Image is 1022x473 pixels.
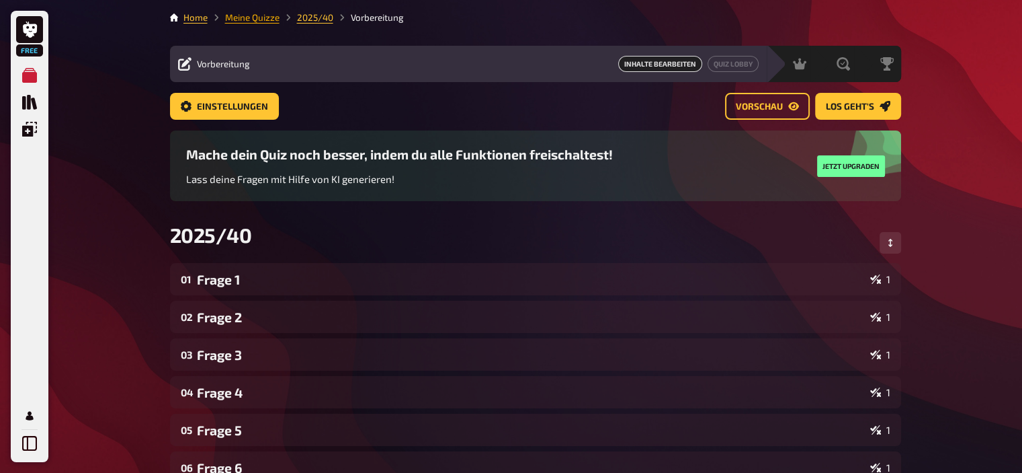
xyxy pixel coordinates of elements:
div: 03 [181,349,191,361]
button: Los geht's [815,93,901,120]
div: 05 [181,424,191,436]
button: Quiz Lobby [708,56,759,72]
div: 1 [870,387,890,398]
a: Home [183,12,208,23]
a: Quiz Sammlung [16,89,43,116]
div: 01 [181,273,191,285]
button: Jetzt upgraden [817,155,885,177]
button: Vorschau [725,93,810,120]
button: Reihenfolge anpassen [880,232,901,254]
div: 1 [870,462,890,473]
div: 1 [870,425,890,435]
a: Meine Quizze [16,62,43,89]
div: Frage 1 [197,272,865,287]
span: Vorschau [736,102,783,112]
a: Profil [16,402,43,429]
div: 1 [870,312,890,322]
li: 2025/40 [280,11,333,24]
span: Lass deine Fragen mit Hilfe von KI generieren! [186,173,394,185]
div: 02 [181,311,191,323]
a: 2025/40 [297,12,333,23]
a: Inhalte Bearbeiten [618,56,702,72]
span: 2025/40 [170,223,252,247]
div: 1 [870,349,890,360]
div: Frage 3 [197,347,865,363]
span: Vorbereitung [197,59,250,69]
span: Los geht's [826,102,874,112]
span: Einstellungen [197,102,268,112]
div: 04 [181,386,191,398]
h3: Mache dein Quiz noch besser, indem du alle Funktionen freischaltest! [186,147,613,162]
div: Frage 4 [197,385,865,400]
div: Frage 5 [197,423,865,438]
button: Einstellungen [170,93,279,120]
li: Vorbereitung [333,11,404,24]
a: Meine Quizze [225,12,280,23]
div: Frage 2 [197,310,865,325]
a: Einblendungen [16,116,43,143]
li: Meine Quizze [208,11,280,24]
span: Free [17,46,42,54]
div: 1 [870,274,890,285]
li: Home [183,11,208,24]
